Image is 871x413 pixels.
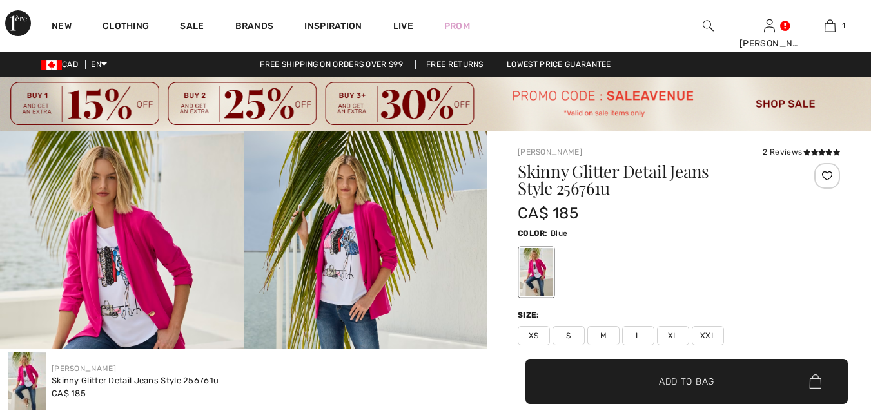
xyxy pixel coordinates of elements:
[52,364,116,373] a: [PERSON_NAME]
[842,20,845,32] span: 1
[553,326,585,345] span: S
[518,204,578,222] span: CA$ 185
[52,389,86,398] span: CA$ 185
[764,19,775,32] a: Sign In
[518,148,582,157] a: [PERSON_NAME]
[525,359,848,404] button: Add to Bag
[91,60,107,69] span: EN
[520,249,553,297] div: Blue
[518,309,542,321] div: Size:
[304,21,362,34] span: Inspiration
[518,163,787,197] h1: Skinny Glitter Detail Jeans Style 256761u
[763,146,840,158] div: 2 Reviews
[800,18,860,34] a: 1
[103,21,149,34] a: Clothing
[764,18,775,34] img: My Info
[551,229,567,238] span: Blue
[518,326,550,345] span: XS
[52,374,219,387] div: Skinny Glitter Detail Jeans Style 256761u
[393,19,413,33] a: Live
[657,326,689,345] span: XL
[8,352,46,410] img: Skinny Glitter Detail Jeans Style 256761U
[235,21,274,34] a: Brands
[739,37,799,50] div: [PERSON_NAME]
[659,374,714,388] span: Add to Bag
[52,21,72,34] a: New
[496,60,621,69] a: Lowest Price Guarantee
[250,60,413,69] a: Free shipping on orders over $99
[415,60,494,69] a: Free Returns
[41,60,62,70] img: Canadian Dollar
[703,18,714,34] img: search the website
[788,316,858,349] iframe: Opens a widget where you can find more information
[518,229,548,238] span: Color:
[5,10,31,36] img: 1ère Avenue
[809,374,821,389] img: Bag.svg
[622,326,654,345] span: L
[692,326,724,345] span: XXL
[41,60,83,69] span: CAD
[587,326,620,345] span: M
[180,21,204,34] a: Sale
[825,18,836,34] img: My Bag
[444,19,470,33] a: Prom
